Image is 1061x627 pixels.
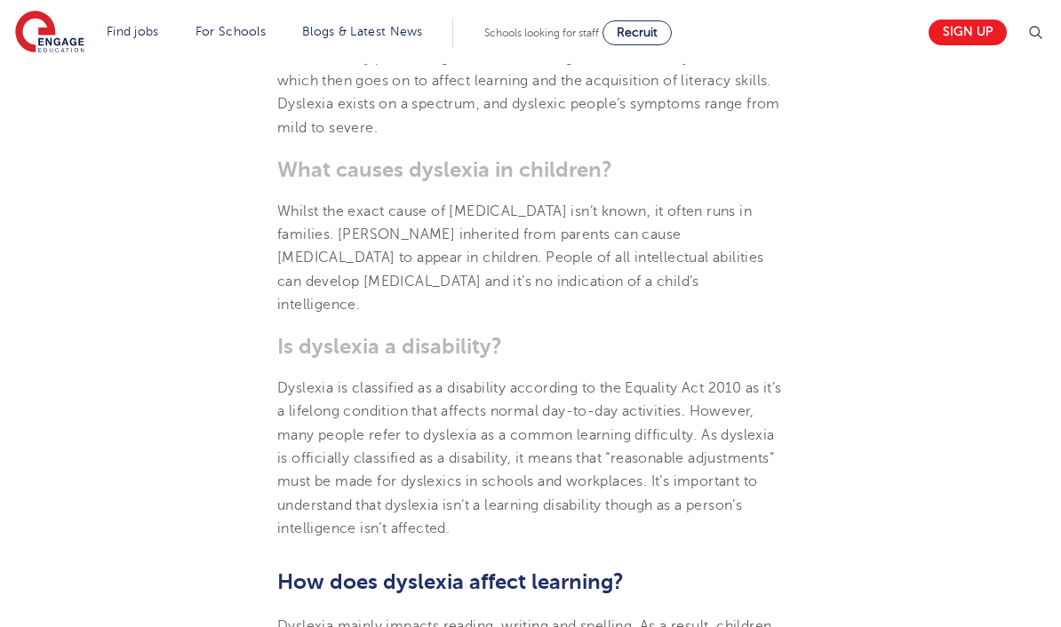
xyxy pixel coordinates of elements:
b: How does dyslexia affect learning? [277,569,624,594]
a: Sign up [929,20,1007,45]
a: For Schools [195,25,266,38]
span: Schools looking for staff [484,27,599,39]
img: Engage Education [15,11,84,55]
span: Recruit [617,26,658,39]
b: What causes dyslexia in children? [277,157,612,182]
a: Recruit [602,20,672,45]
span: Whilst the exact cause of [MEDICAL_DATA] isn’t known, it often runs in families. [PERSON_NAME] in... [277,203,764,313]
a: Find jobs [107,25,159,38]
span: Dyslexia is classified as a disability according to the Equality Act 2010 as it’s a lifelong cond... [277,380,781,536]
a: Blogs & Latest News [302,25,423,38]
b: Is dyslexia a disability? [277,334,502,359]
